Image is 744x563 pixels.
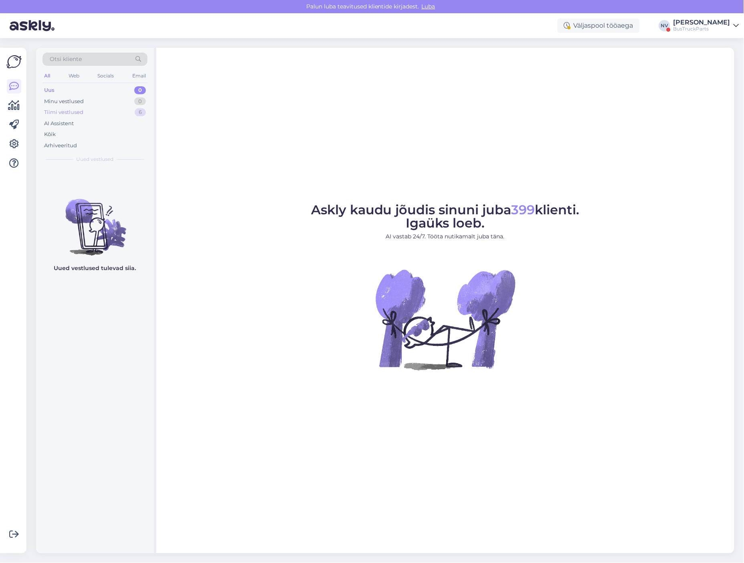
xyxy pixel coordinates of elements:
[77,156,114,163] span: Uued vestlused
[311,202,580,231] span: Askly kaudu jõudis sinuni juba klienti. Igaüks loeb.
[373,247,518,392] img: No Chat active
[558,18,640,33] div: Väljaspool tööaega
[135,108,146,116] div: 6
[673,19,739,32] a: [PERSON_NAME]BusTruckParts
[36,185,154,257] img: No chats
[42,71,52,81] div: All
[134,98,146,106] div: 0
[673,19,730,26] div: [PERSON_NAME]
[96,71,115,81] div: Socials
[134,86,146,94] div: 0
[54,264,136,272] p: Uued vestlused tulevad siia.
[419,3,438,10] span: Luba
[44,130,56,138] div: Kõik
[659,20,670,31] div: NV
[511,202,535,217] span: 399
[6,54,22,69] img: Askly Logo
[50,55,82,63] span: Otsi kliente
[131,71,148,81] div: Email
[44,86,55,94] div: Uus
[673,26,730,32] div: BusTruckParts
[44,108,83,116] div: Tiimi vestlused
[44,120,74,128] div: AI Assistent
[44,142,77,150] div: Arhiveeritud
[67,71,81,81] div: Web
[44,98,84,106] div: Minu vestlused
[311,232,580,241] p: AI vastab 24/7. Tööta nutikamalt juba täna.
